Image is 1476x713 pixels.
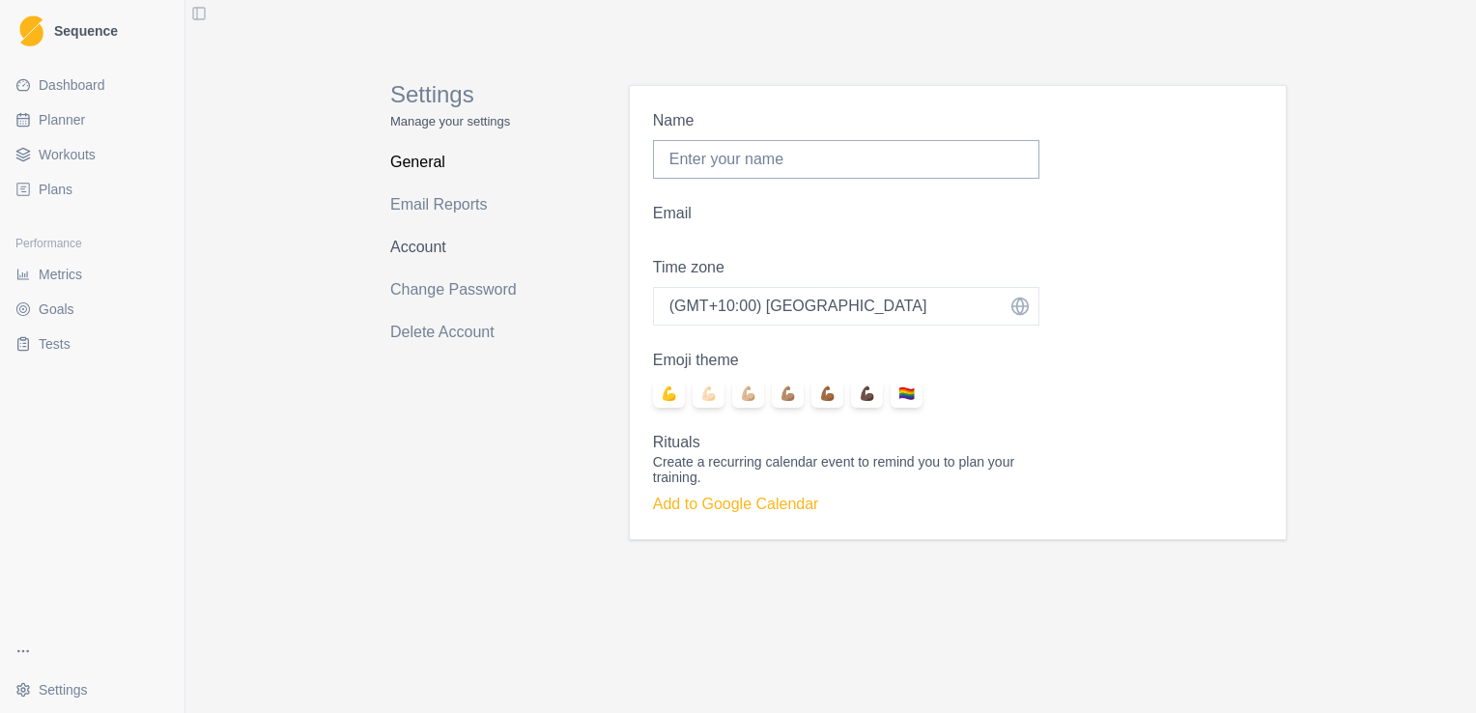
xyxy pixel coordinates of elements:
div: 💪🏽 [772,380,804,408]
a: Workouts [8,139,177,170]
div: Create a recurring calendar event to remind you to plan your training. [653,454,1039,485]
div: 🏳️‍🌈 [891,380,922,408]
a: Goals [8,294,177,325]
label: Email [653,202,1028,225]
a: Account [390,232,544,263]
a: Email Reports [390,189,544,220]
a: Planner [8,104,177,135]
a: Add to Google Calendar [653,496,819,512]
button: Settings [8,674,177,705]
div: 💪🏻 [693,380,724,408]
a: Delete Account [390,317,544,348]
a: LogoSequence [8,8,177,54]
div: 💪🏾 [811,380,843,408]
a: Metrics [8,259,177,290]
img: Logo [19,15,43,47]
label: Emoji theme [653,349,1028,372]
label: Rituals [653,431,1028,454]
div: 💪 [653,380,685,408]
p: Manage your settings [390,112,544,131]
span: Tests [39,334,71,354]
span: Workouts [39,145,96,164]
div: Performance [8,228,177,259]
a: General [390,147,544,178]
label: Time zone [653,256,1028,279]
div: 💪🏿 [851,380,883,408]
span: Metrics [39,265,82,284]
a: Plans [8,174,177,205]
input: Enter your name [653,140,1039,179]
span: Dashboard [39,75,105,95]
a: Dashboard [8,70,177,100]
div: 💪🏼 [732,380,764,408]
p: Settings [390,77,544,112]
span: Sequence [54,24,118,38]
span: Goals [39,299,74,319]
span: Plans [39,180,72,199]
a: Tests [8,328,177,359]
span: Planner [39,110,85,129]
a: Change Password [390,274,544,305]
label: Name [653,109,1028,132]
